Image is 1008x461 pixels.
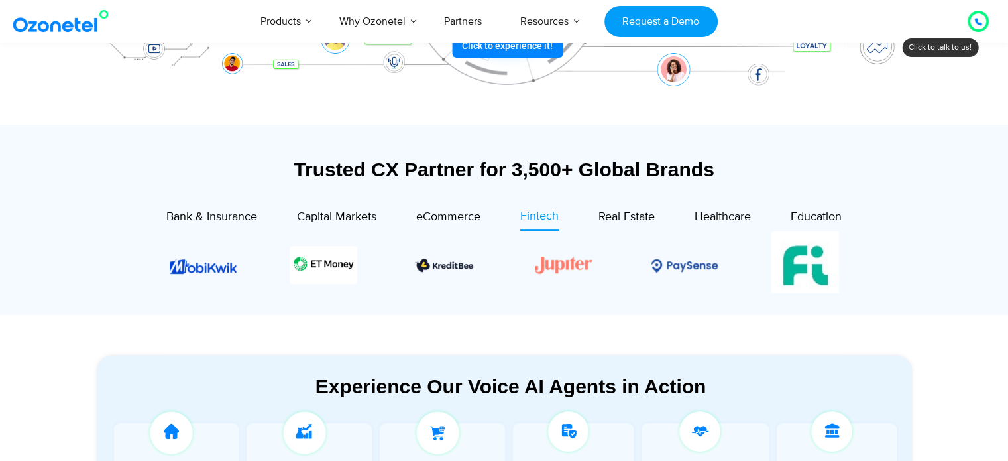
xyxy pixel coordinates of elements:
a: Healthcare [695,208,751,230]
div: Experience Our Voice AI Agents in Action [110,375,912,398]
span: Education [791,210,842,224]
span: Healthcare [695,210,751,224]
a: eCommerce [416,208,480,230]
a: Capital Markets [297,208,376,230]
a: Education [791,208,842,230]
div: Image Carousel [170,231,839,299]
a: Fintech [520,208,559,231]
span: eCommerce [416,210,480,224]
a: Bank & Insurance [166,208,257,230]
span: Real Estate [598,210,655,224]
span: Capital Markets [297,210,376,224]
span: Fintech [520,209,559,224]
a: Request a Demo [604,6,718,37]
a: Real Estate [598,208,655,230]
div: Trusted CX Partner for 3,500+ Global Brands [97,158,912,181]
span: Bank & Insurance [166,210,257,224]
